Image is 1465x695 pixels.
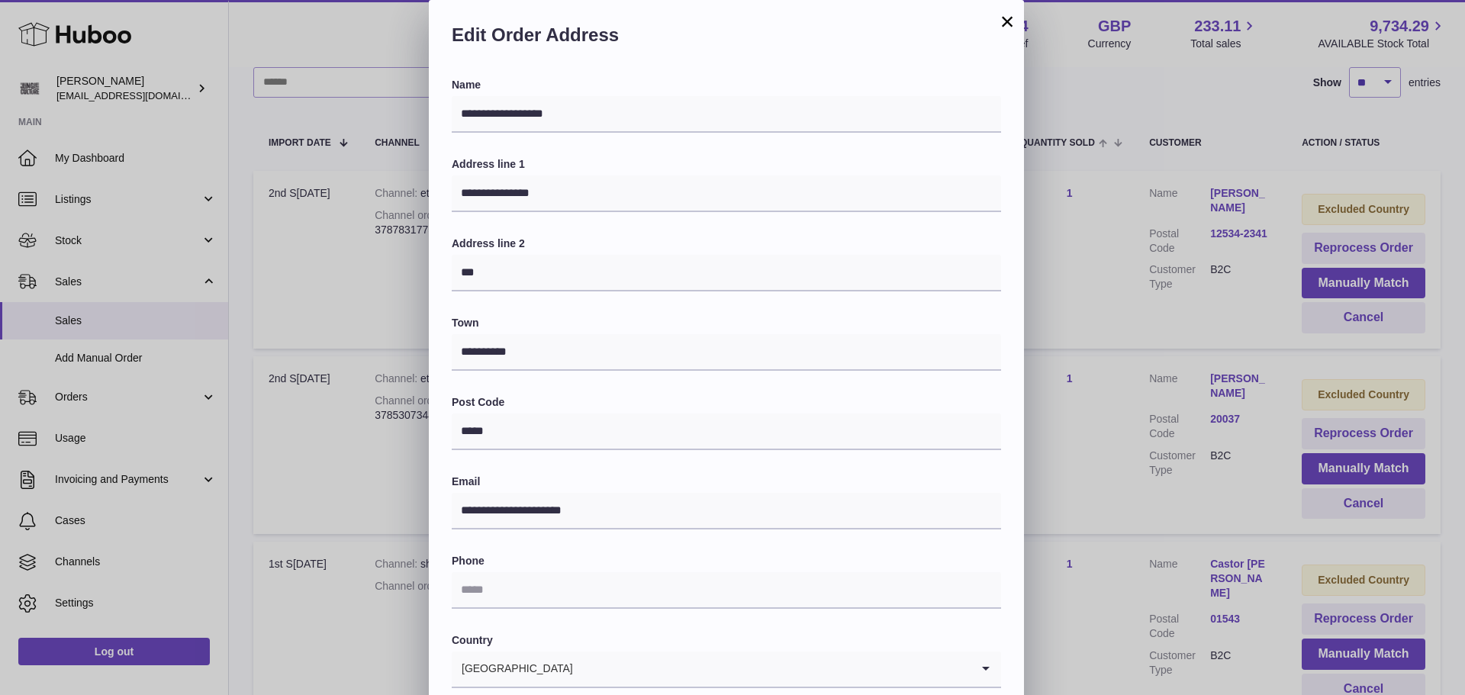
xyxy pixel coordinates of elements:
label: Address line 2 [452,236,1001,251]
label: Post Code [452,395,1001,410]
label: Email [452,475,1001,489]
input: Search for option [574,652,971,687]
label: Name [452,78,1001,92]
div: Search for option [452,652,1001,688]
label: Town [452,316,1001,330]
span: [GEOGRAPHIC_DATA] [452,652,574,687]
h2: Edit Order Address [452,23,1001,55]
label: Phone [452,554,1001,568]
button: × [998,12,1016,31]
label: Address line 1 [452,157,1001,172]
label: Country [452,633,1001,648]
